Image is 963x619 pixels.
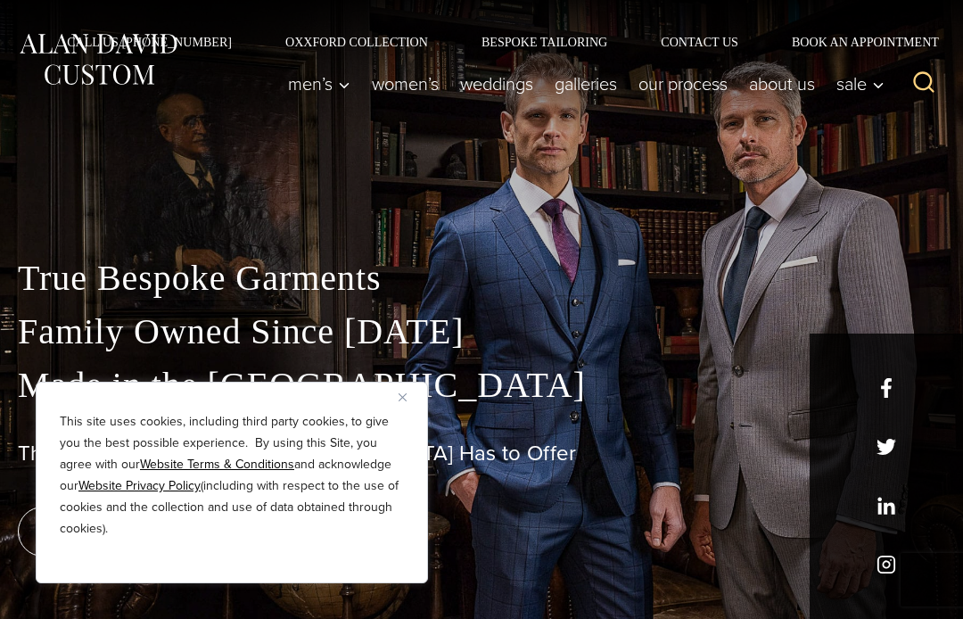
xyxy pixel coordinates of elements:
[544,66,628,102] a: Galleries
[60,411,404,540] p: This site uses cookies, including third party cookies, to give you the best possible experience. ...
[78,476,201,495] a: Website Privacy Policy
[836,75,885,93] span: Sale
[18,441,945,466] h1: The Best Custom Suits [GEOGRAPHIC_DATA] Has to Offer
[18,252,945,412] p: True Bespoke Garments Family Owned Since [DATE] Made in the [GEOGRAPHIC_DATA]
[288,75,350,93] span: Men’s
[902,62,945,105] button: View Search Form
[628,66,738,102] a: Our Process
[361,66,449,102] a: Women’s
[18,29,178,89] img: Alan David Custom
[140,455,294,474] a: Website Terms & Conditions
[259,36,455,48] a: Oxxford Collection
[738,66,826,102] a: About Us
[399,393,407,401] img: Close
[40,36,259,48] a: Call Us [PHONE_NUMBER]
[634,36,765,48] a: Contact Us
[765,36,945,48] a: Book an Appointment
[18,507,267,557] a: book an appointment
[40,36,945,48] nav: Secondary Navigation
[399,386,420,408] button: Close
[277,66,893,102] nav: Primary Navigation
[455,36,634,48] a: Bespoke Tailoring
[449,66,544,102] a: weddings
